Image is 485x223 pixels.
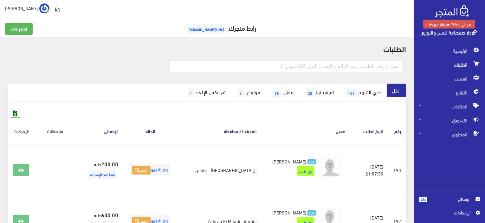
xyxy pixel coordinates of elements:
a: 406 [PERSON_NAME] [272,209,316,216]
a: رابط متجرك:[URL][DOMAIN_NAME] [185,22,256,34]
input: بحث ( رقم الطلب, رقم الهاتف, الإسم, البريد اﻹلكتروني )... [170,60,403,72]
a: العملاء [414,72,485,86]
th: الإجراءات [8,118,34,144]
a: ملغي58 [266,84,299,102]
span: [PERSON_NAME] [272,157,306,166]
span: [URL][DOMAIN_NAME] [187,24,226,34]
span: الطلبات [419,58,480,72]
td: ال[GEOGRAPHIC_DATA] - عابدين [177,144,262,196]
span: 1 [188,88,194,98]
td: [DATE] 21:07:50 [350,144,388,196]
span: 486 [419,197,427,202]
span: 407 [307,159,316,165]
a: مرفوض4 [231,84,266,102]
h2: الطلبات [8,44,406,53]
td: 193 [388,144,406,196]
img: . [435,5,469,17]
img: avatar.png [321,158,340,177]
a: 407 [PERSON_NAME] [272,158,316,165]
span: التسويق [419,113,480,127]
u: EN [55,5,60,13]
strong: 630.00 [101,211,118,219]
a: المحتوى [414,127,485,141]
a: اﻹعدادات [419,209,480,219]
span: اﻹعدادات [424,209,470,216]
strong: 200.00 [101,160,118,168]
span: العملاء [419,72,480,86]
a: EN [52,3,63,15]
a: مجاني +5% عمولة مبيعات [423,20,475,29]
span: 4 [238,88,244,98]
td: جنيه [76,144,123,196]
a: الطلبات [414,58,485,72]
th: الحالة [123,118,177,144]
span: الرئيسية [419,44,480,58]
span: [PERSON_NAME] [272,208,306,217]
a: التقارير [414,86,485,99]
span: نقدا عند الإستلام [88,169,117,179]
a: تم شحنها25 [299,84,339,102]
a: الكل [387,84,406,97]
a: ... [PERSON_NAME] [5,3,49,13]
span: الرسائل [432,195,470,202]
span: المنتجات [419,99,480,113]
img: ... [39,3,49,14]
span: المحتوى [419,127,480,141]
span: 58 [273,88,281,98]
span: 105 [346,88,357,98]
th: عميل [262,118,350,144]
a: دار صفصافة للنشر والتوزيع [421,28,477,37]
span: 25 [306,88,314,98]
button: تغيير [132,166,151,175]
span: [PERSON_NAME] [5,4,38,12]
span: جاري التجهيز [130,164,170,175]
th: ملاحظات [34,118,76,144]
th: رقم [388,118,406,144]
th: تاريخ الطلب [350,118,388,144]
th: المدينة / المحافظة [177,118,262,144]
span: التقارير [419,86,480,99]
th: اﻹجمالي [76,118,123,144]
a: تم عكس الإلغاء1 [181,84,231,102]
span: اول طلب [297,166,314,176]
a: اشتراكك [5,23,33,35]
a: جاري التجهيز105 [339,84,387,102]
a: المنتجات [414,99,485,113]
span: 406 [307,210,316,216]
a: 486 الرسائل [419,195,480,209]
a: الرئيسية [414,44,485,58]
